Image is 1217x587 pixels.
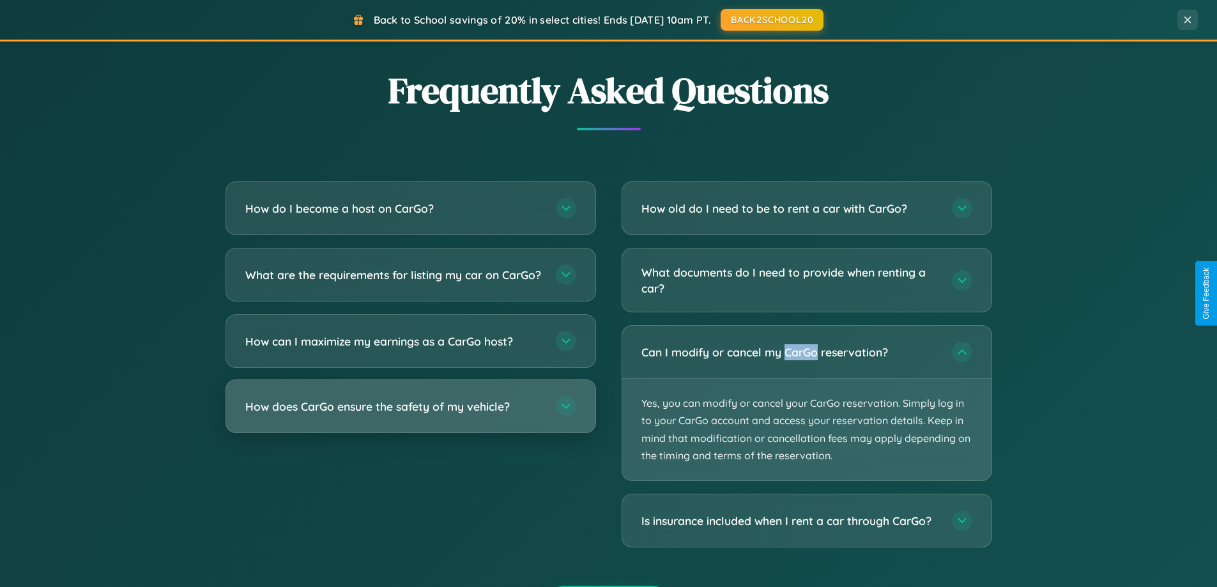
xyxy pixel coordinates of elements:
h3: What are the requirements for listing my car on CarGo? [245,267,543,283]
h3: How does CarGo ensure the safety of my vehicle? [245,399,543,415]
h2: Frequently Asked Questions [226,66,992,115]
h3: What documents do I need to provide when renting a car? [641,264,939,296]
span: Back to School savings of 20% in select cities! Ends [DATE] 10am PT. [374,13,711,26]
h3: Can I modify or cancel my CarGo reservation? [641,344,939,360]
h3: How old do I need to be to rent a car with CarGo? [641,201,939,217]
div: Give Feedback [1202,268,1211,319]
button: BACK2SCHOOL20 [721,9,823,31]
h3: Is insurance included when I rent a car through CarGo? [641,513,939,529]
h3: How do I become a host on CarGo? [245,201,543,217]
p: Yes, you can modify or cancel your CarGo reservation. Simply log in to your CarGo account and acc... [622,379,991,480]
h3: How can I maximize my earnings as a CarGo host? [245,333,543,349]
